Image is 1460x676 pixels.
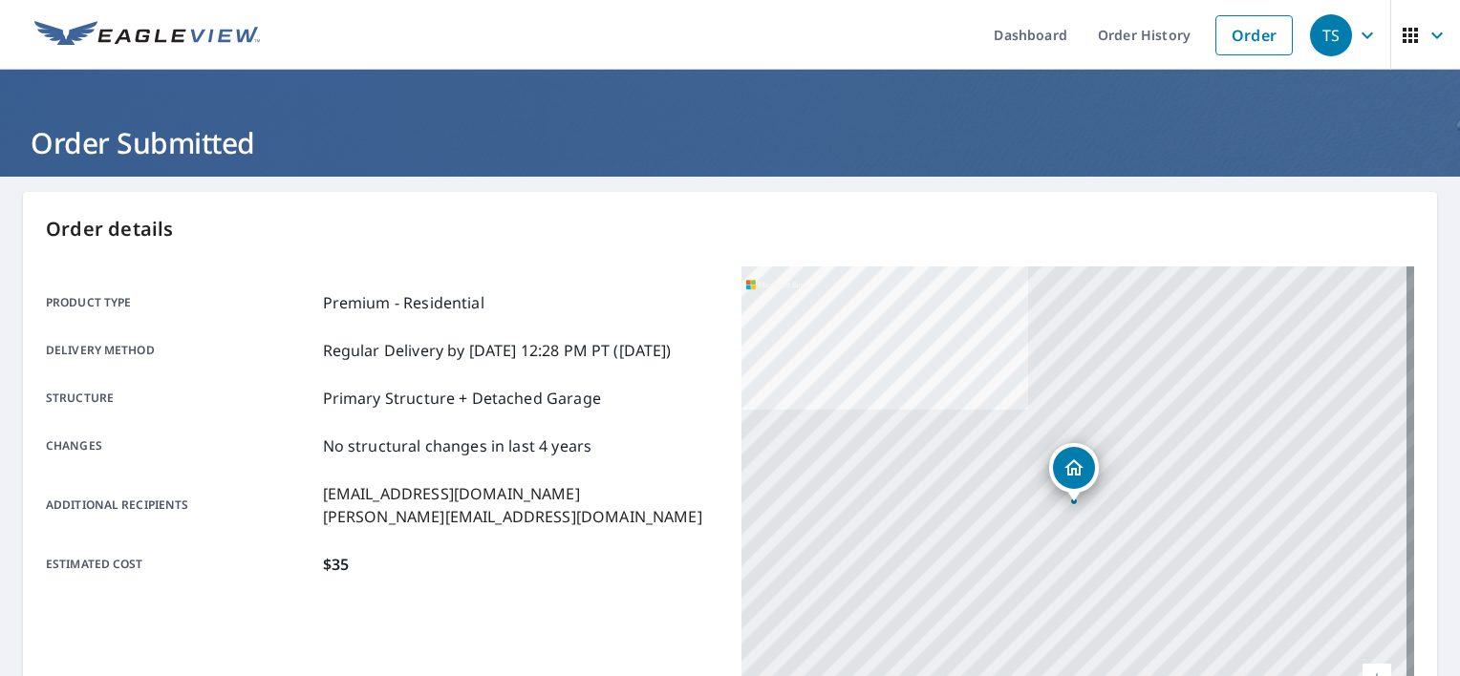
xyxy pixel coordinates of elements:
[46,215,1414,243] p: Order details
[23,123,1437,162] h1: Order Submitted
[46,291,315,314] p: Product type
[323,434,592,457] p: No structural changes in last 4 years
[323,291,484,314] p: Premium - Residential
[323,482,702,505] p: [EMAIL_ADDRESS][DOMAIN_NAME]
[1215,15,1293,55] a: Order
[46,387,315,410] p: Structure
[323,505,702,528] p: [PERSON_NAME][EMAIL_ADDRESS][DOMAIN_NAME]
[46,434,315,457] p: Changes
[323,387,601,410] p: Primary Structure + Detached Garage
[46,482,315,528] p: Additional recipients
[46,553,315,576] p: Estimated cost
[1049,443,1099,502] div: Dropped pin, building 1, Residential property, 7056 Southampton Ln West Chester, OH 45069
[323,553,349,576] p: $35
[34,21,260,50] img: EV Logo
[46,339,315,362] p: Delivery method
[1310,14,1352,56] div: TS
[323,339,672,362] p: Regular Delivery by [DATE] 12:28 PM PT ([DATE])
